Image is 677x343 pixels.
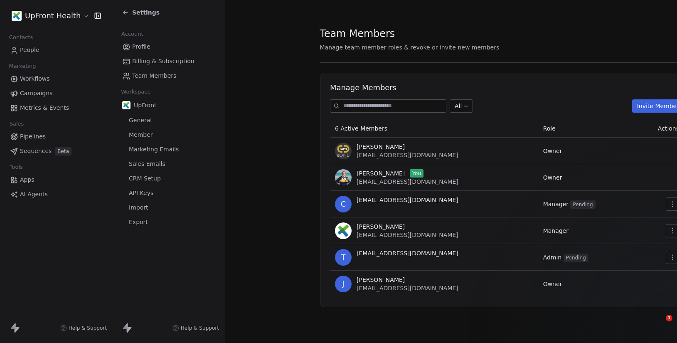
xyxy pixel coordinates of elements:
a: Import [119,201,217,215]
a: CRM Setup [119,172,217,185]
span: Manager [543,201,595,207]
span: You [410,169,423,178]
span: Metrics & Events [20,104,69,112]
img: upfront.health-02.jpg [12,11,22,21]
span: [PERSON_NAME] [357,143,405,151]
span: Campaigns [20,89,52,98]
a: Export [119,215,217,229]
span: Account [118,28,147,40]
a: Marketing Emails [119,143,217,156]
span: c [335,196,352,212]
a: Team Members [119,69,217,83]
span: Profile [132,42,150,51]
span: Tools [6,161,26,173]
span: Team Members [132,72,176,80]
a: Member [119,128,217,142]
a: Help & Support [60,325,107,331]
span: 6 Active Members [335,125,387,132]
span: Role [543,125,555,132]
span: Sales [6,118,27,130]
span: AI Agents [20,190,48,199]
span: Marketing [5,60,39,72]
span: [EMAIL_ADDRESS][DOMAIN_NAME] [357,285,458,291]
a: Pipelines [7,130,105,143]
span: Team Members [320,27,395,40]
span: 1 [666,315,672,321]
span: Workspace [118,86,154,98]
span: [EMAIL_ADDRESS][DOMAIN_NAME] [357,232,458,238]
span: [EMAIL_ADDRESS][DOMAIN_NAME] [357,249,458,257]
span: t [335,249,352,266]
span: Admin [543,254,588,261]
a: Sales Emails [119,157,217,171]
span: Help & Support [181,325,219,331]
span: Beta [55,147,71,155]
a: General [119,114,217,127]
span: [PERSON_NAME] [357,169,405,178]
a: Billing & Subscription [119,54,217,68]
span: Settings [132,8,160,17]
span: Workflows [20,74,50,83]
span: UpFront [134,101,157,109]
span: Contacts [5,31,37,44]
span: [EMAIL_ADDRESS][DOMAIN_NAME] [357,196,458,204]
a: SequencesBeta [7,144,105,158]
span: [PERSON_NAME] [357,276,405,284]
span: Pipelines [20,132,46,141]
span: CRM Setup [129,174,161,183]
span: Member [129,131,153,139]
span: UpFront Health [25,10,81,21]
button: UpFront Health [10,9,89,23]
span: Manager [543,227,568,234]
span: Help & Support [69,325,107,331]
a: Apps [7,173,105,187]
span: [EMAIL_ADDRESS][DOMAIN_NAME] [357,152,458,158]
a: Profile [119,40,217,54]
span: Sequences [20,147,52,155]
span: J [335,276,352,292]
span: [EMAIL_ADDRESS][DOMAIN_NAME] [357,178,458,185]
a: Campaigns [7,86,105,100]
span: Marketing Emails [129,145,179,154]
span: Billing & Subscription [132,57,194,66]
span: Manage team member roles & revoke or invite new members [320,44,500,51]
a: People [7,43,105,57]
span: Sales Emails [129,160,165,168]
a: Metrics & Events [7,101,105,115]
span: People [20,46,39,54]
a: API Keys [119,186,217,200]
span: General [129,116,152,125]
a: Help & Support [172,325,219,331]
span: Owner [543,148,562,154]
img: Headshot.jpg [335,169,352,186]
a: AI Agents [7,188,105,201]
span: Export [129,218,148,227]
img: upfront.health-02.jpg [122,101,130,109]
iframe: Intercom live chat [649,315,669,335]
span: Pending [563,254,588,262]
a: Settings [122,8,160,17]
span: API Keys [129,189,153,197]
span: Pending [570,200,595,209]
span: [PERSON_NAME] [357,222,405,231]
img: tbn8OwBPgER1ToqE8he6Hw7RQgYvfmV6N4kVjifYqxI [335,222,352,239]
span: Apps [20,175,34,184]
a: Workflows [7,72,105,86]
span: Owner [543,174,562,181]
span: Import [129,203,148,212]
img: TAP4_LOGO-04.jpg [335,143,352,159]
